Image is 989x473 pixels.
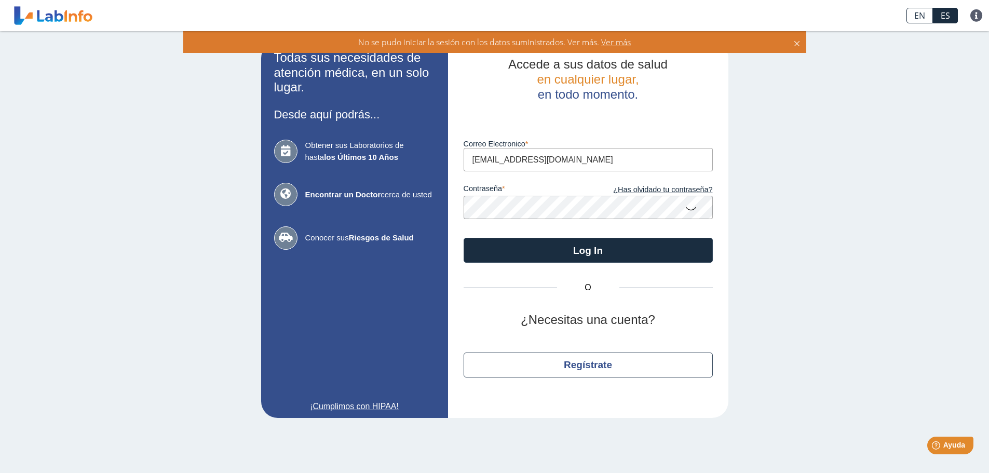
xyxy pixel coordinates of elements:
span: Accede a sus datos de salud [508,57,668,71]
a: EN [906,8,933,23]
span: O [557,281,619,294]
b: Encontrar un Doctor [305,190,381,199]
span: Obtener sus Laboratorios de hasta [305,140,435,163]
span: Conocer sus [305,232,435,244]
h3: Desde aquí podrás... [274,108,435,121]
a: ES [933,8,958,23]
h2: ¿Necesitas una cuenta? [464,313,713,328]
label: contraseña [464,184,588,196]
a: ¡Cumplimos con HIPAA! [274,400,435,413]
h2: Todas sus necesidades de atención médica, en un solo lugar. [274,50,435,95]
button: Log In [464,238,713,263]
a: ¿Has olvidado tu contraseña? [588,184,713,196]
span: Ver más [599,36,631,48]
span: en todo momento. [538,87,638,101]
span: en cualquier lugar, [537,72,639,86]
label: Correo Electronico [464,140,713,148]
span: cerca de usted [305,189,435,201]
span: No se pudo iniciar la sesión con los datos suministrados. Ver más. [358,36,599,48]
b: Riesgos de Salud [349,233,414,242]
button: Regístrate [464,353,713,377]
iframe: Help widget launcher [897,433,978,462]
b: los Últimos 10 Años [324,153,398,161]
